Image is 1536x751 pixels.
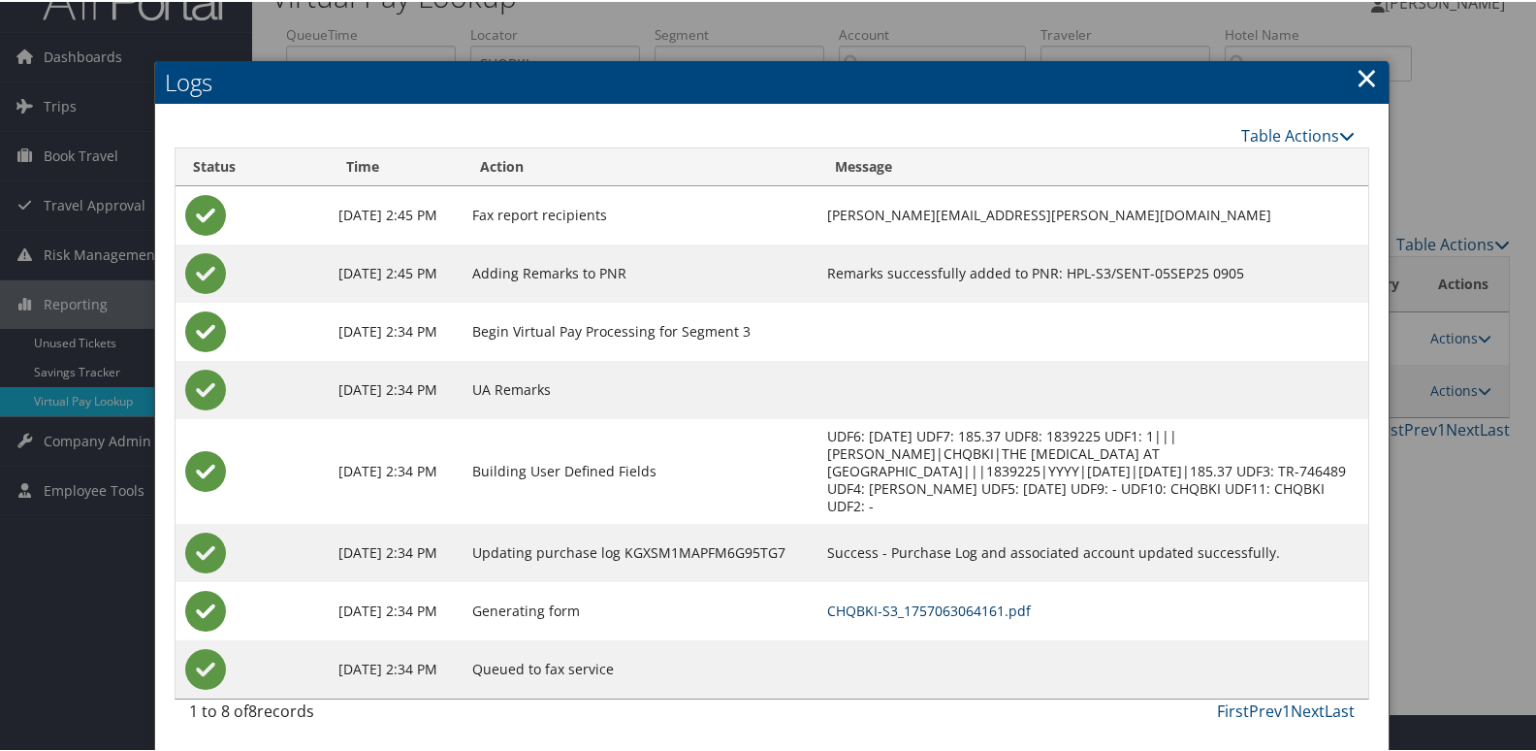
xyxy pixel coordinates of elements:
[463,243,818,301] td: Adding Remarks to PNR
[817,184,1368,243] td: [PERSON_NAME][EMAIL_ADDRESS][PERSON_NAME][DOMAIN_NAME]
[1217,699,1249,720] a: First
[1325,699,1355,720] a: Last
[1356,56,1378,95] a: Close
[189,698,459,731] div: 1 to 8 of records
[1249,699,1282,720] a: Prev
[329,522,463,580] td: [DATE] 2:34 PM
[329,417,463,522] td: [DATE] 2:34 PM
[463,522,818,580] td: Updating purchase log KGXSM1MAPFM6G95TG7
[463,580,818,638] td: Generating form
[1291,699,1325,720] a: Next
[329,147,463,184] th: Time: activate to sort column ascending
[463,184,818,243] td: Fax report recipients
[1241,123,1355,145] a: Table Actions
[463,301,818,359] td: Begin Virtual Pay Processing for Segment 3
[1282,699,1291,720] a: 1
[155,59,1389,102] h2: Logs
[827,600,1031,618] a: CHQBKI-S3_1757063064161.pdf
[817,522,1368,580] td: Success - Purchase Log and associated account updated successfully.
[817,417,1368,522] td: UDF6: [DATE] UDF7: 185.37 UDF8: 1839225 UDF1: 1|||[PERSON_NAME]|CHQBKI|THE [MEDICAL_DATA] AT [GEO...
[463,417,818,522] td: Building User Defined Fields
[329,243,463,301] td: [DATE] 2:45 PM
[463,359,818,417] td: UA Remarks
[329,638,463,697] td: [DATE] 2:34 PM
[463,147,818,184] th: Action: activate to sort column ascending
[329,184,463,243] td: [DATE] 2:45 PM
[329,301,463,359] td: [DATE] 2:34 PM
[176,147,329,184] th: Status: activate to sort column ascending
[248,699,257,720] span: 8
[817,243,1368,301] td: Remarks successfully added to PNR: HPL-S3/SENT-05SEP25 0905
[329,580,463,638] td: [DATE] 2:34 PM
[463,638,818,697] td: Queued to fax service
[817,147,1368,184] th: Message: activate to sort column ascending
[329,359,463,417] td: [DATE] 2:34 PM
